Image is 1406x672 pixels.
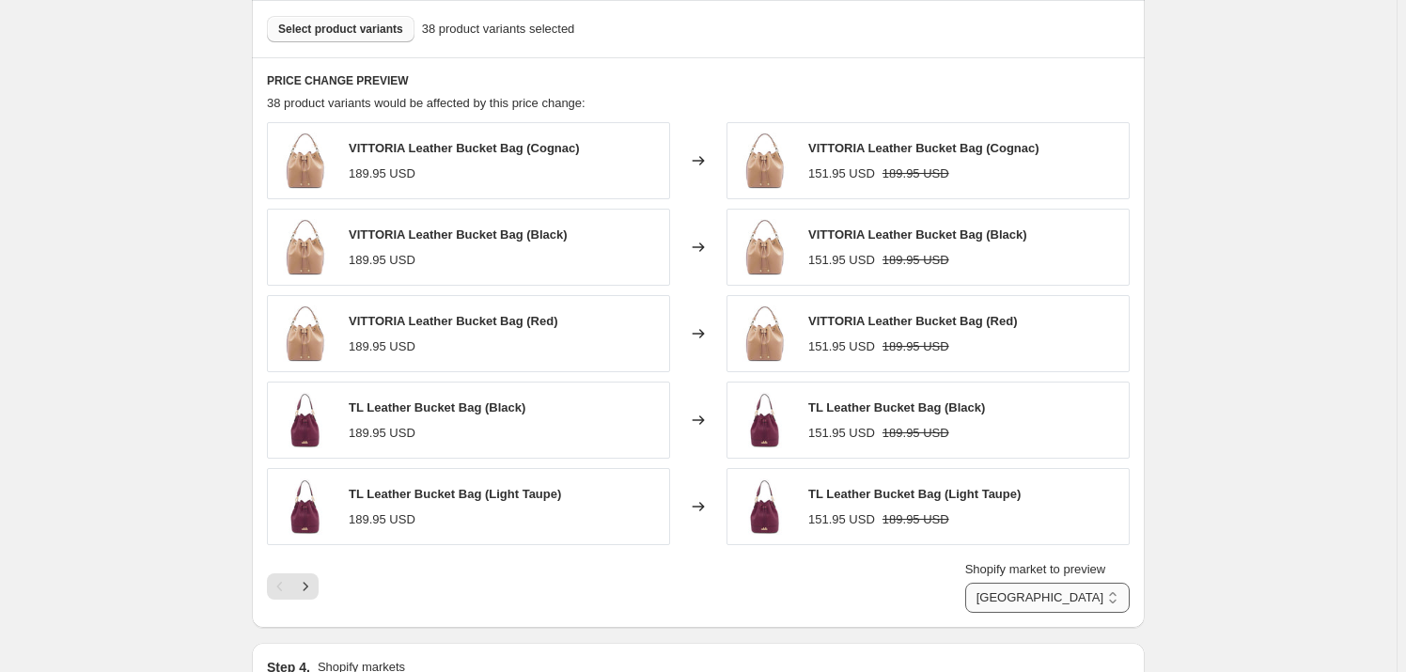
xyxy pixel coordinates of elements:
span: VITTORIA Leather Bucket Bag (Cognac) [349,141,580,155]
div: 189.95 USD [349,251,415,270]
h6: PRICE CHANGE PREVIEW [267,73,1130,88]
strike: 189.95 USD [883,251,949,270]
span: TL Leather Bucket Bag (Light Taupe) [349,487,561,501]
span: TL Leather Bucket Bag (Black) [808,400,985,414]
span: 38 product variants would be affected by this price change: [267,96,586,110]
div: 189.95 USD [349,424,415,443]
span: TL Leather Bucket Bag (Light Taupe) [808,487,1021,501]
img: TL_BAG_Leather_Bucket_bag_bordeaux_80x.jpg [277,392,334,448]
div: 151.95 USD [808,164,875,183]
img: VITTORIA-Leather-Bucket-Bag-Montipi-329_80x.jpg [277,219,334,275]
img: VITTORIA-Leather-Bucket-Bag-Montipi-329_80x.jpg [737,133,793,189]
strike: 189.95 USD [883,164,949,183]
img: VITTORIA-Leather-Bucket-Bag-Montipi-329_80x.jpg [277,133,334,189]
div: 151.95 USD [808,251,875,270]
img: TL_BAG_Leather_Bucket_bag_bordeaux_80x.jpg [277,478,334,535]
span: VITTORIA Leather Bucket Bag (Cognac) [808,141,1039,155]
span: Shopify market to preview [965,562,1106,576]
div: 189.95 USD [349,164,415,183]
span: VITTORIA Leather Bucket Bag (Red) [349,314,557,328]
span: VITTORIA Leather Bucket Bag (Black) [349,227,568,242]
strike: 189.95 USD [883,337,949,356]
img: TL_BAG_Leather_Bucket_bag_bordeaux_80x.jpg [737,392,793,448]
button: Select product variants [267,16,414,42]
strike: 189.95 USD [883,424,949,443]
img: VITTORIA-Leather-Bucket-Bag-Montipi-329_80x.jpg [737,219,793,275]
button: Next [292,573,319,600]
nav: Pagination [267,573,319,600]
span: VITTORIA Leather Bucket Bag (Red) [808,314,1017,328]
span: TL Leather Bucket Bag (Black) [349,400,525,414]
div: 151.95 USD [808,510,875,529]
span: 38 product variants selected [422,20,575,39]
img: TL_BAG_Leather_Bucket_bag_bordeaux_80x.jpg [737,478,793,535]
span: VITTORIA Leather Bucket Bag (Black) [808,227,1027,242]
div: 189.95 USD [349,510,415,529]
div: 189.95 USD [349,337,415,356]
img: VITTORIA-Leather-Bucket-Bag-Montipi-329_80x.jpg [277,305,334,362]
div: 151.95 USD [808,337,875,356]
div: 151.95 USD [808,424,875,443]
strike: 189.95 USD [883,510,949,529]
span: Select product variants [278,22,403,37]
img: VITTORIA-Leather-Bucket-Bag-Montipi-329_80x.jpg [737,305,793,362]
